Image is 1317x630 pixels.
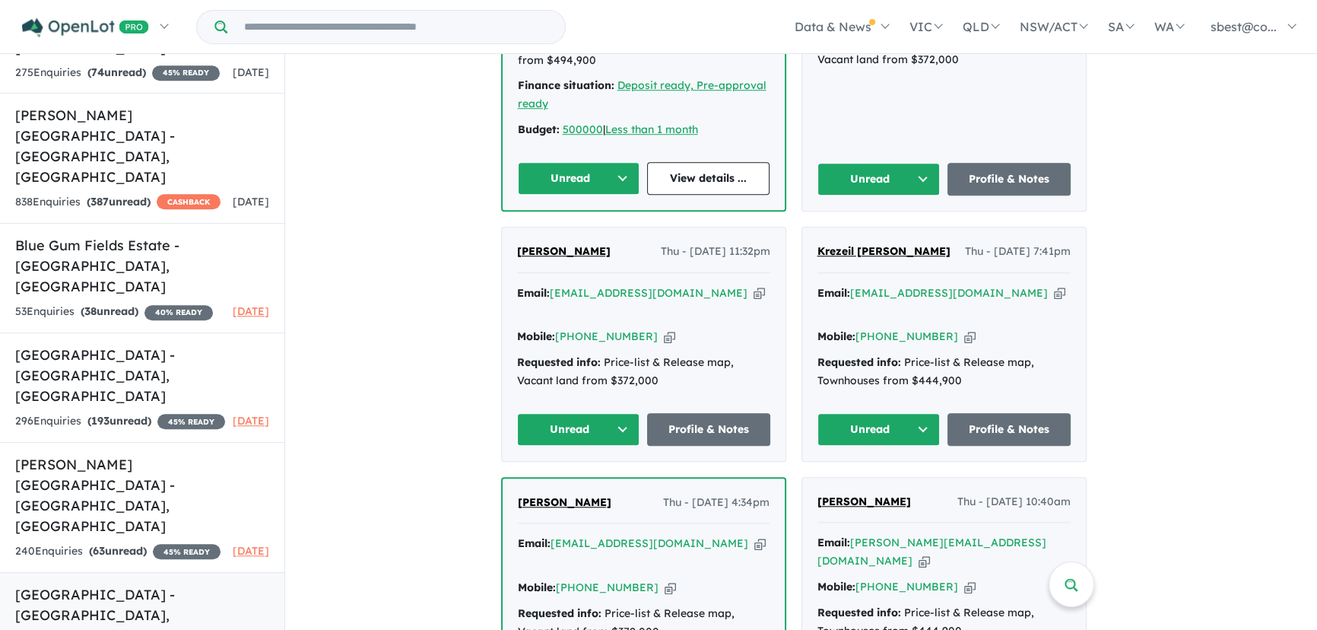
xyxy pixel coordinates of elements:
[89,544,147,558] strong: ( unread)
[87,65,146,79] strong: ( unread)
[517,244,611,258] span: [PERSON_NAME]
[233,304,269,318] span: [DATE]
[93,544,105,558] span: 63
[87,414,151,428] strong: ( unread)
[855,580,958,593] a: [PHONE_NUMBER]
[855,329,958,343] a: [PHONE_NUMBER]
[15,105,269,187] h5: [PERSON_NAME][GEOGRAPHIC_DATA] - [GEOGRAPHIC_DATA] , [GEOGRAPHIC_DATA]
[605,123,698,136] a: Less than 1 month
[81,304,138,318] strong: ( unread)
[754,285,765,301] button: Copy
[817,493,911,511] a: [PERSON_NAME]
[15,193,221,212] div: 838 Enquir ies
[964,579,976,595] button: Copy
[817,354,1071,390] div: Price-list & Release map, Townhouses from $444,900
[518,162,640,195] button: Unread
[817,163,941,196] button: Unread
[15,454,269,536] h5: [PERSON_NAME][GEOGRAPHIC_DATA] - [GEOGRAPHIC_DATA] , [GEOGRAPHIC_DATA]
[518,121,770,139] div: |
[563,123,603,136] a: 500000
[964,329,976,345] button: Copy
[817,495,911,508] span: [PERSON_NAME]
[550,286,747,300] a: [EMAIL_ADDRESS][DOMAIN_NAME]
[15,235,269,297] h5: Blue Gum Fields Estate - [GEOGRAPHIC_DATA] , [GEOGRAPHIC_DATA]
[957,493,1071,511] span: Thu - [DATE] 10:40am
[233,195,269,208] span: [DATE]
[965,243,1071,261] span: Thu - [DATE] 7:41pm
[517,243,611,261] a: [PERSON_NAME]
[817,329,855,343] strong: Mobile:
[817,413,941,446] button: Unread
[817,606,901,619] strong: Requested info:
[817,536,1046,568] a: [PERSON_NAME][EMAIL_ADDRESS][DOMAIN_NAME]
[947,413,1071,446] a: Profile & Notes
[15,542,221,561] div: 240 Enquir ies
[15,345,269,406] h5: [GEOGRAPHIC_DATA] - [GEOGRAPHIC_DATA] , [GEOGRAPHIC_DATA]
[517,286,550,300] strong: Email:
[87,195,151,208] strong: ( unread)
[15,64,220,82] div: 275 Enquir ies
[91,65,104,79] span: 74
[517,329,555,343] strong: Mobile:
[517,354,770,390] div: Price-list & Release map, Vacant land from $372,000
[647,162,770,195] a: View details ...
[947,163,1071,196] a: Profile & Notes
[517,355,601,369] strong: Requested info:
[152,65,220,81] span: 45 % READY
[518,536,551,550] strong: Email:
[157,194,221,209] span: CASHBACK
[84,304,97,318] span: 38
[22,18,149,37] img: Openlot PRO Logo White
[233,414,269,428] span: [DATE]
[817,286,850,300] strong: Email:
[817,243,950,261] a: Krezeil [PERSON_NAME]
[817,355,901,369] strong: Requested info:
[518,581,556,594] strong: Mobile:
[144,305,213,320] span: 40 % READY
[518,606,601,620] strong: Requested info:
[661,243,770,261] span: Thu - [DATE] 11:32pm
[919,553,930,569] button: Copy
[665,580,676,596] button: Copy
[157,414,225,429] span: 45 % READY
[664,329,675,345] button: Copy
[233,65,269,79] span: [DATE]
[647,413,770,446] a: Profile & Notes
[556,581,658,594] a: [PHONE_NUMBER]
[817,244,950,258] span: Krezeil [PERSON_NAME]
[754,536,766,552] button: Copy
[518,78,766,110] a: Deposit ready, Pre-approval ready
[91,414,109,428] span: 193
[518,495,611,509] span: [PERSON_NAME]
[817,580,855,593] strong: Mobile:
[555,329,658,343] a: [PHONE_NUMBER]
[517,413,640,446] button: Unread
[1211,19,1277,34] span: sbest@co...
[518,123,560,136] strong: Budget:
[90,195,109,208] span: 387
[233,544,269,558] span: [DATE]
[230,11,562,43] input: Try estate name, suburb, builder or developer
[663,494,770,512] span: Thu - [DATE] 4:34pm
[1054,285,1065,301] button: Copy
[817,536,850,549] strong: Email:
[15,303,213,321] div: 53 Enquir ies
[850,286,1048,300] a: [EMAIL_ADDRESS][DOMAIN_NAME]
[153,544,221,559] span: 45 % READY
[551,536,748,550] a: [EMAIL_ADDRESS][DOMAIN_NAME]
[518,494,611,512] a: [PERSON_NAME]
[15,412,225,431] div: 296 Enquir ies
[518,78,614,92] strong: Finance situation:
